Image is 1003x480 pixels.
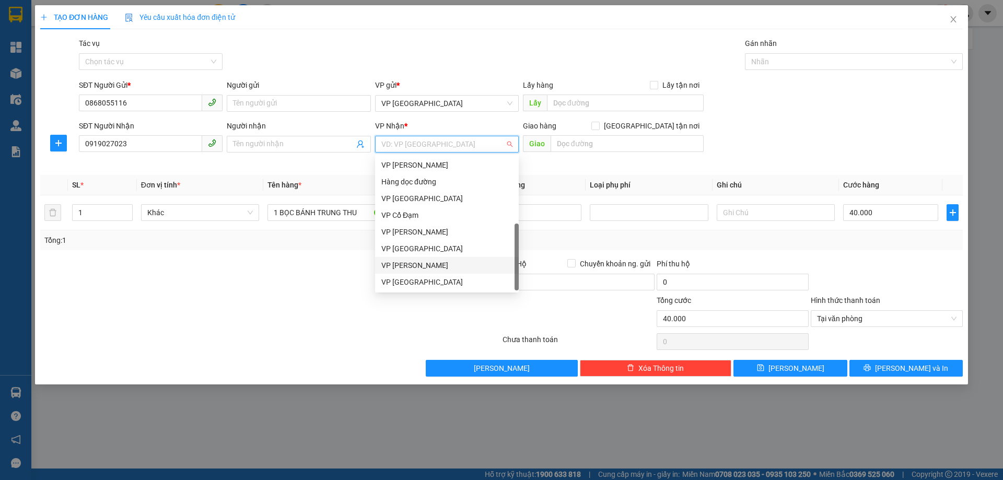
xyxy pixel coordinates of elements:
span: Yêu cầu xuất hóa đơn điện tử [125,13,235,21]
span: Xóa Thông tin [638,362,684,374]
div: Người nhận [227,120,370,132]
span: TẠO ĐƠN HÀNG [40,13,108,21]
th: Ghi chú [713,175,839,195]
div: SĐT Người Gửi [79,79,223,91]
div: VP [GEOGRAPHIC_DATA] [381,276,512,288]
span: user-add [356,140,365,148]
div: VP Xuân Giang [375,240,519,257]
button: deleteXóa Thông tin [580,360,732,377]
span: plus [51,139,66,147]
div: Tổng: 1 [44,235,387,246]
div: VP [GEOGRAPHIC_DATA] [381,243,512,254]
span: delete [627,364,634,372]
div: Hàng dọc đường [381,176,512,188]
input: Dọc đường [551,135,704,152]
span: Tên hàng [267,181,301,189]
input: Dọc đường [547,95,704,111]
span: printer [864,364,871,372]
div: VP Cương Gián [375,224,519,240]
label: Gán nhãn [745,39,777,48]
span: Giao [523,135,551,152]
th: Loại phụ phí [586,175,712,195]
div: VP Hoàng Liệt [375,157,519,173]
span: SL [72,181,80,189]
span: Khác [147,205,253,220]
img: icon [125,14,133,22]
span: Tại văn phòng [817,311,957,326]
input: VD: Bàn, Ghế [267,204,386,221]
span: [PERSON_NAME] và In [875,362,948,374]
span: Lấy tận nơi [658,79,704,91]
span: VP Nhận [375,122,404,130]
span: [PERSON_NAME] [474,362,530,374]
div: Văn phòng không hợp lệ [375,154,519,166]
div: VP gửi [375,79,519,91]
span: Lấy [523,95,547,111]
div: VP Bình Lộc [375,274,519,290]
button: delete [44,204,61,221]
span: Lấy hàng [523,81,553,89]
span: Cước hàng [843,181,879,189]
span: Giao hàng [523,122,556,130]
div: VP [PERSON_NAME] [381,226,512,238]
div: VP [GEOGRAPHIC_DATA] [381,193,512,204]
span: Thu Hộ [503,260,527,268]
button: save[PERSON_NAME] [733,360,847,377]
button: plus [947,204,958,221]
div: SĐT Người Nhận [79,120,223,132]
div: VP [PERSON_NAME] [381,260,512,271]
input: 0 [486,204,581,221]
span: [PERSON_NAME] [768,362,824,374]
span: VP Mỹ Đình [381,96,512,111]
button: Close [939,5,968,34]
span: phone [208,98,216,107]
div: VP [PERSON_NAME] [381,159,512,171]
div: VP Hà Đông [375,190,519,207]
span: plus [40,14,48,21]
span: Đơn vị tính [141,181,180,189]
div: VP Cổ Đạm [381,209,512,221]
div: Người gửi [227,79,370,91]
div: VP Cổ Đạm [375,207,519,224]
button: plus [50,135,67,151]
input: Ghi Chú [717,204,835,221]
label: Tác vụ [79,39,100,48]
span: save [757,364,764,372]
span: close [949,15,958,24]
span: Chuyển khoản ng. gửi [576,258,655,270]
button: [PERSON_NAME] [426,360,578,377]
div: Phí thu hộ [657,258,809,274]
div: Chưa thanh toán [501,334,656,352]
span: plus [947,208,958,217]
button: printer[PERSON_NAME] và In [849,360,963,377]
span: phone [208,139,216,147]
div: Hàng dọc đường [375,173,519,190]
label: Hình thức thanh toán [811,296,880,305]
span: Tổng cước [657,296,691,305]
div: VP Hồng Lĩnh [375,257,519,274]
span: [GEOGRAPHIC_DATA] tận nơi [600,120,704,132]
